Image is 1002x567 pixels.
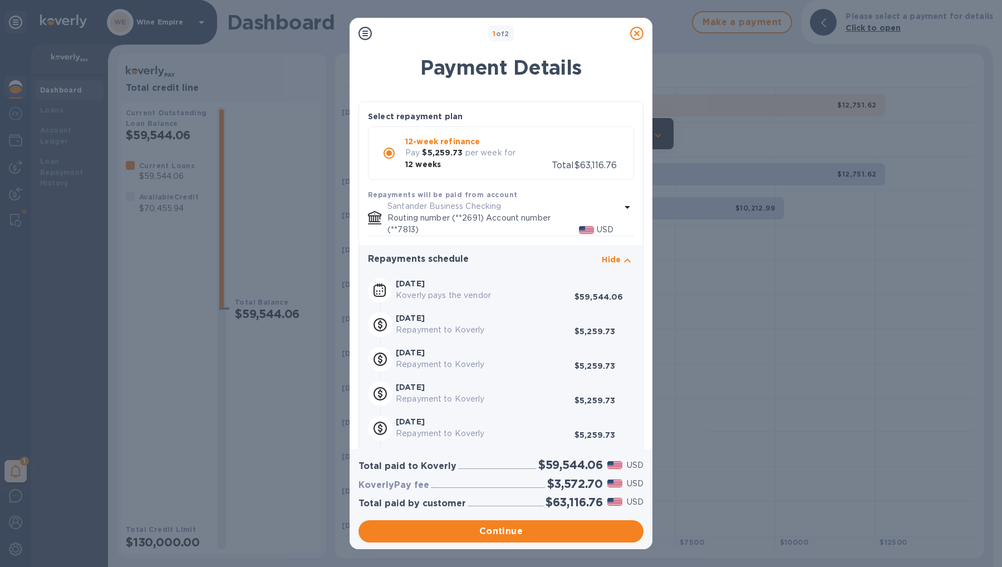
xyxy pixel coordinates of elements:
[607,480,622,487] img: USD
[552,160,617,170] span: Total $63,116.76
[579,226,594,234] img: USD
[396,428,574,439] p: Repayment to Koverly
[358,480,429,491] h3: KoverlyPay fee
[602,254,634,269] button: Hide
[396,290,574,301] p: Koverly pays the vendor
[627,478,644,490] p: USD
[405,147,420,159] p: Pay
[465,147,516,159] p: per week for
[396,393,574,405] p: Repayment to Koverly
[367,525,635,538] span: Continue
[396,416,574,427] p: [DATE]
[547,477,603,491] h2: $3,572.70
[574,429,615,441] p: $5,259.73
[358,461,456,472] h3: Total paid to Koverly
[396,312,574,324] p: [DATE]
[574,395,615,406] p: $5,259.73
[493,30,509,38] b: of 2
[597,224,613,236] p: USD
[387,212,579,236] p: Routing number (**2691) Account number (**7813)
[368,254,469,265] h3: Repayments schedule
[627,460,644,471] p: USD
[627,496,644,508] p: USD
[574,326,615,337] p: $5,259.73
[607,461,622,469] img: USD
[358,520,644,542] button: Continue
[396,324,574,336] p: Repayment to Koverly
[602,254,621,265] p: Hide
[546,495,603,509] h2: $63,116.76
[396,347,574,358] p: [DATE]
[422,148,463,157] b: $5,259.73
[396,278,574,289] p: [DATE]
[368,190,517,199] b: Repayments will be paid from account
[405,136,552,147] p: 12-week refinance
[358,56,644,79] h1: Payment Details
[405,160,441,169] b: 12 weeks
[493,30,495,38] span: 1
[607,498,622,506] img: USD
[396,359,574,370] p: Repayment to Koverly
[574,291,623,302] p: $59,544.06
[574,360,615,372] p: $5,259.73
[396,382,574,393] p: [DATE]
[358,498,466,509] h3: Total paid by customer
[387,201,621,212] p: Santander Business Checking
[538,458,603,472] h2: $59,544.06
[368,111,463,122] p: Select repayment plan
